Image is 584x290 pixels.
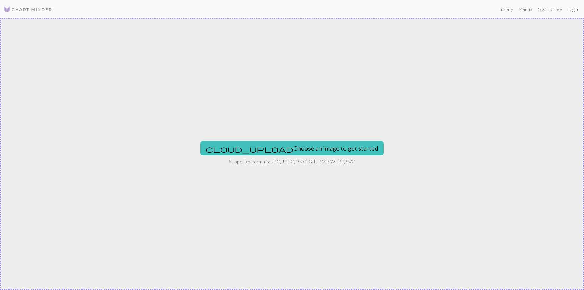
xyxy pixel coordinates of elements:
[536,3,565,15] a: Sign up free
[206,145,293,153] span: cloud_upload
[4,6,52,13] img: Logo
[229,158,355,165] p: Supported formats: JPG, JPEG, PNG, GIF, BMP, WEBP, SVG
[516,3,536,15] a: Manual
[200,141,384,155] button: Choose an image to get started
[565,3,580,15] a: Login
[496,3,516,15] a: Library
